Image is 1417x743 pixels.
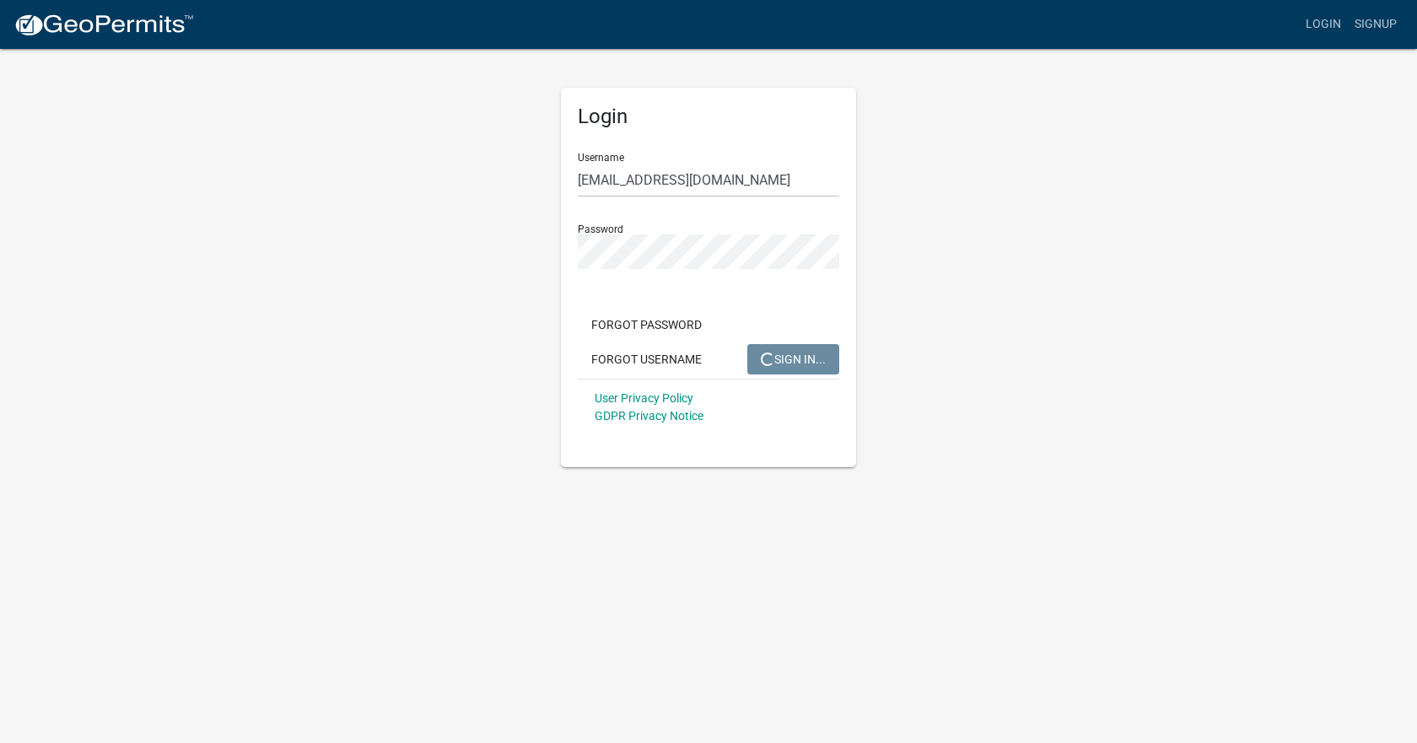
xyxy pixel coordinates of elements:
button: SIGN IN... [747,344,839,374]
h5: Login [578,105,839,129]
a: Signup [1348,8,1404,40]
button: Forgot Password [578,310,715,340]
span: SIGN IN... [761,352,826,365]
a: GDPR Privacy Notice [595,409,703,423]
a: Login [1299,8,1348,40]
a: User Privacy Policy [595,391,693,405]
button: Forgot Username [578,344,715,374]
